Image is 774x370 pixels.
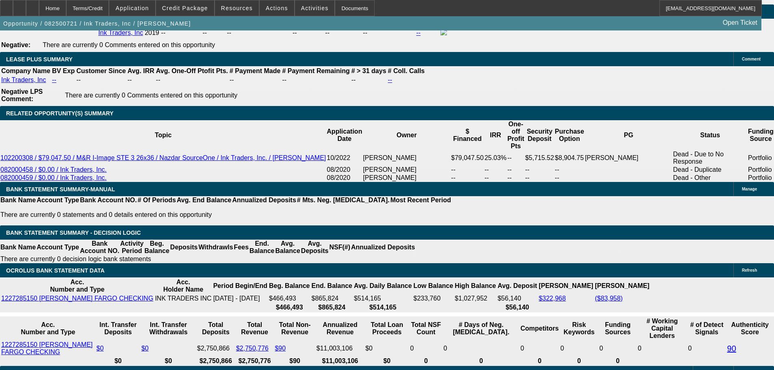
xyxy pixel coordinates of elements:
[6,267,104,274] span: OCROLUS BANK STATEMENT DATA
[326,120,362,150] th: Application Date
[76,76,126,84] td: --
[555,166,585,174] td: --
[440,29,447,35] img: facebook-icon.png
[362,150,451,166] td: [PERSON_NAME]
[497,278,538,294] th: Avg. Deposit
[325,29,361,37] div: --
[507,174,525,182] td: --
[599,357,637,365] th: 0
[443,357,519,365] th: 0
[127,76,155,84] td: --
[1,341,93,355] a: 1227285150 [PERSON_NAME] FARGO CHECKING
[748,120,774,150] th: Funding Source
[326,150,362,166] td: 10/2022
[301,5,329,11] span: Activities
[156,76,228,84] td: --
[274,317,315,340] th: Total Non-Revenue
[525,150,554,166] td: $5,715.52
[555,150,585,166] td: $8,904.75
[128,67,154,74] b: Avg. IRR
[585,150,673,166] td: [PERSON_NAME]
[594,278,650,294] th: [PERSON_NAME]
[275,345,286,352] a: $90
[326,174,362,182] td: 08/2020
[232,196,296,204] th: Annualized Deposits
[454,278,496,294] th: High Balance
[362,120,451,150] th: Owner
[162,5,208,11] span: Credit Package
[197,317,235,340] th: Total Deposits
[410,357,442,365] th: 0
[688,341,726,356] td: 0
[525,166,554,174] td: --
[120,240,144,255] th: Activity Period
[362,174,451,182] td: [PERSON_NAME]
[282,67,349,74] b: # Payment Remaining
[249,240,275,255] th: End. Balance
[0,211,451,219] p: There are currently 0 statements and 0 details entered on this opportunity
[36,196,80,204] th: Account Type
[76,67,126,74] b: Customer Since
[6,110,113,117] span: RELATED OPPORTUNITY(S) SUMMARY
[213,294,268,303] td: [DATE] - [DATE]
[96,345,104,352] a: $0
[0,166,107,173] a: 082000458 / $0.00 / Ink Traders, Inc.
[3,20,191,27] span: Opportunity / 082500721 / Ink Traders, Inc / [PERSON_NAME]
[351,67,386,74] b: # > 31 days
[484,120,507,150] th: IRR
[329,240,351,255] th: NSF(#)
[560,341,598,356] td: 0
[720,16,761,30] a: Open Ticket
[742,268,757,273] span: Refresh
[316,357,364,365] th: $11,003,106
[497,294,538,303] td: $56,140
[269,294,310,303] td: $466,493
[154,278,212,294] th: Acc. Holder Name
[742,187,757,191] span: Manage
[236,317,274,340] th: Total Revenue
[727,344,736,353] a: 90
[727,317,773,340] th: Authenticity Score
[362,166,451,174] td: [PERSON_NAME]
[80,196,137,204] th: Bank Account NO.
[443,317,519,340] th: # Days of Neg. [MEDICAL_DATA].
[365,341,409,356] td: $0
[269,278,310,294] th: Beg. Balance
[96,317,140,340] th: Int. Transfer Deposits
[507,120,525,150] th: One-off Profit Pts
[1,41,30,48] b: Negative:
[673,150,748,166] td: Dead - Due to No Response
[115,5,149,11] span: Application
[390,196,451,204] th: Most Recent Period
[451,174,484,182] td: --
[673,174,748,182] td: Dead - Other
[1,88,43,102] b: Negative LPS Comment:
[1,278,154,294] th: Acc. Number and Type
[6,56,73,63] span: LEASE PLUS SUMMARY
[560,357,598,365] th: 0
[297,196,390,204] th: # Mts. Neg. [MEDICAL_DATA].
[497,303,538,312] th: $56,140
[748,150,774,166] td: Portfolio
[170,240,198,255] th: Deposits
[413,278,454,294] th: Low Balance
[260,0,294,16] button: Actions
[555,174,585,182] td: --
[230,67,280,74] b: # Payment Made
[6,186,115,193] span: BANK STATEMENT SUMMARY-MANUAL
[6,229,141,236] span: Bank Statement Summary - Decision Logic
[410,317,442,340] th: Sum of the Total NSF Count and Total Overdraft Fee Count from Ocrolus
[141,317,196,340] th: Int. Transfer Withdrawals
[410,341,442,356] td: 0
[507,166,525,174] td: --
[274,357,315,365] th: $90
[275,240,300,255] th: Avg. Balance
[538,278,594,294] th: [PERSON_NAME]
[109,0,155,16] button: Application
[156,0,214,16] button: Credit Package
[520,357,559,365] th: 0
[215,0,259,16] button: Resources
[227,29,291,37] div: --
[595,295,623,302] a: ($83,958)
[144,240,169,255] th: Beg. Balance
